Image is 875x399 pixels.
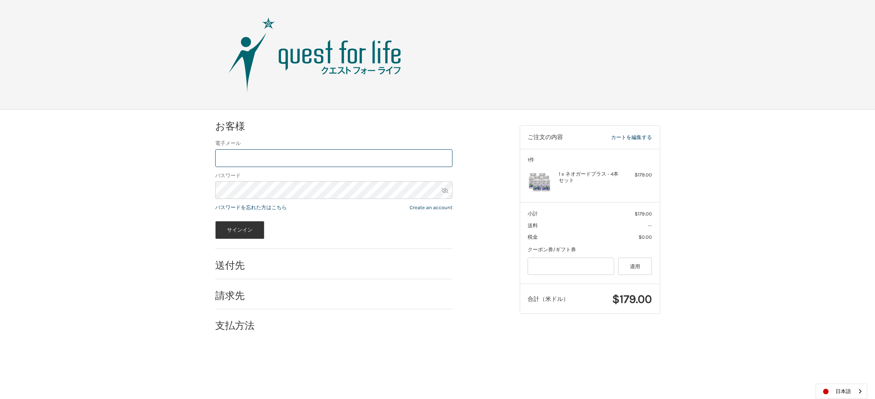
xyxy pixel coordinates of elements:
[215,204,287,210] a: パスワードを忘れた方はこちら
[215,319,261,332] h2: 支払方法
[528,234,538,240] span: 税金
[217,15,414,94] img: クエスト・グループ
[816,384,867,399] aside: Language selected: 日本語
[528,134,585,141] h3: ご注文の内容
[215,172,452,180] label: パスワード
[410,204,452,210] a: Create an account
[816,384,867,399] a: 日本語
[635,211,652,217] span: $179.00
[528,295,569,302] span: 合計（米ドル）
[528,211,538,217] span: 小計
[648,223,652,228] span: --
[528,246,652,254] div: クーポン券/ギフト券
[585,134,652,141] a: カートを編集する
[559,171,619,184] h4: 1 x ネオガードプラス - 4本セット
[215,290,261,302] h2: 請求先
[528,258,614,275] input: Gift Certificate or Coupon Code
[528,157,652,163] h3: 1件
[639,234,652,240] span: $0.00
[618,258,652,275] button: 適用
[528,223,538,228] span: 送料
[612,292,652,306] span: $179.00
[621,171,652,179] div: $179.00
[215,120,261,132] h2: お客様
[215,139,452,147] label: 電子メール
[215,221,265,239] button: サインイン
[215,259,261,271] h2: 送付先
[816,384,867,399] div: Language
